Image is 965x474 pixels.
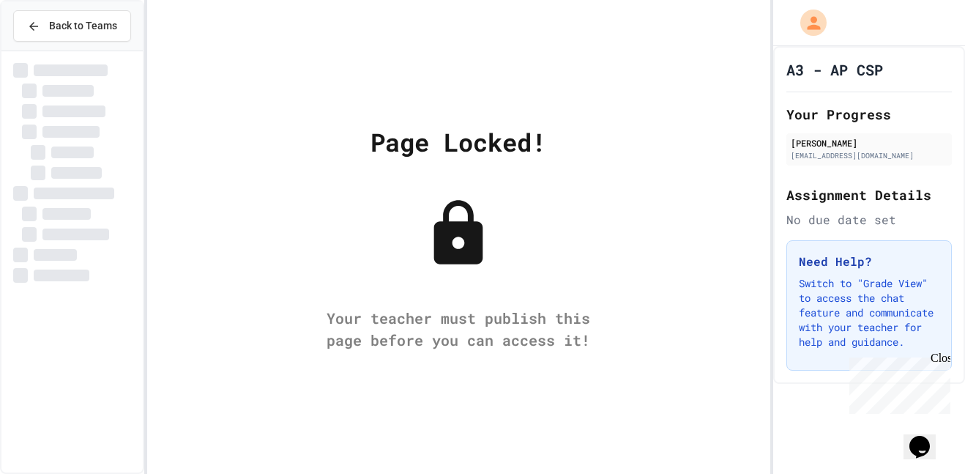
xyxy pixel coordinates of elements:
div: Chat with us now!Close [6,6,101,93]
p: Switch to "Grade View" to access the chat feature and communicate with your teacher for help and ... [799,276,939,349]
h1: A3 - AP CSP [786,59,883,80]
div: [EMAIL_ADDRESS][DOMAIN_NAME] [791,150,947,161]
iframe: chat widget [843,352,950,414]
div: Page Locked! [370,123,546,160]
h2: Your Progress [786,104,952,125]
h2: Assignment Details [786,185,952,205]
h3: Need Help? [799,253,939,270]
iframe: chat widget [903,415,950,459]
div: No due date set [786,211,952,229]
div: My Account [785,6,830,40]
span: Back to Teams [49,18,117,34]
button: Back to Teams [13,10,131,42]
div: [PERSON_NAME] [791,136,947,149]
div: Your teacher must publish this page before you can access it! [312,307,605,351]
